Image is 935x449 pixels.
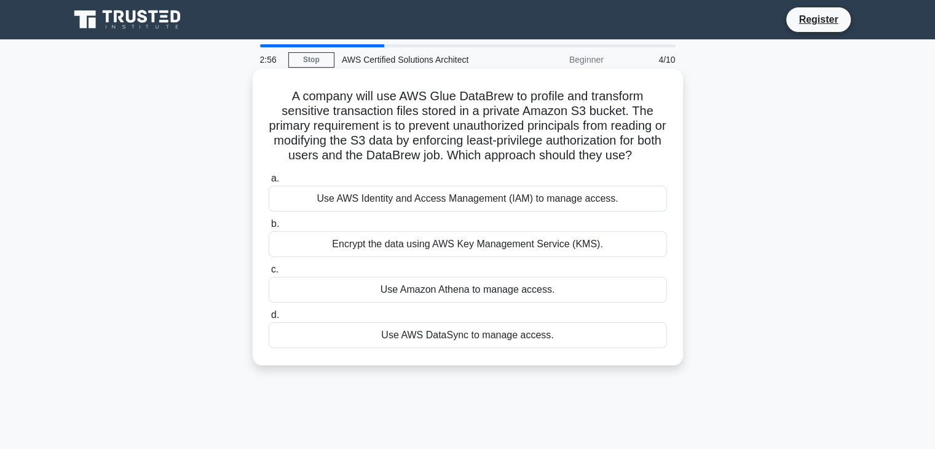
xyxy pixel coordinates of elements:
div: Use AWS Identity and Access Management (IAM) to manage access. [269,186,667,212]
span: c. [271,264,278,274]
div: Use AWS DataSync to manage access. [269,322,667,348]
span: a. [271,173,279,183]
div: Encrypt the data using AWS Key Management Service (KMS). [269,231,667,257]
div: 2:56 [253,47,288,72]
span: b. [271,218,279,229]
a: Register [791,12,845,27]
div: 4/10 [611,47,683,72]
h5: A company will use AWS Glue DataBrew to profile and transform sensitive transaction files stored ... [267,89,668,164]
div: AWS Certified Solutions Architect [334,47,503,72]
div: Beginner [503,47,611,72]
span: d. [271,309,279,320]
a: Stop [288,52,334,68]
div: Use Amazon Athena to manage access. [269,277,667,303]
